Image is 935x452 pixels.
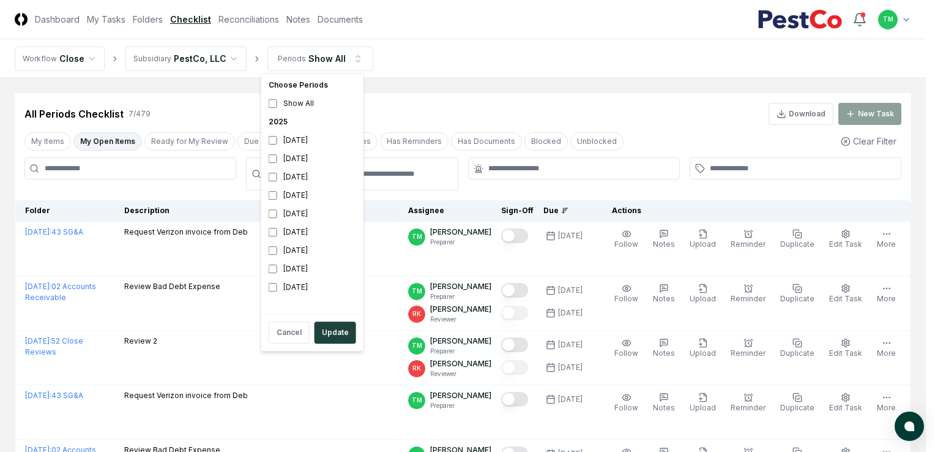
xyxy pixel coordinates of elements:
[264,223,361,241] div: [DATE]
[264,76,361,94] div: Choose Periods
[264,186,361,205] div: [DATE]
[264,149,361,168] div: [DATE]
[264,278,361,296] div: [DATE]
[264,205,361,223] div: [DATE]
[264,241,361,260] div: [DATE]
[315,322,356,344] button: Update
[264,113,361,131] div: 2025
[264,168,361,186] div: [DATE]
[264,260,361,278] div: [DATE]
[264,94,361,113] div: Show All
[269,322,310,344] button: Cancel
[264,131,361,149] div: [DATE]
